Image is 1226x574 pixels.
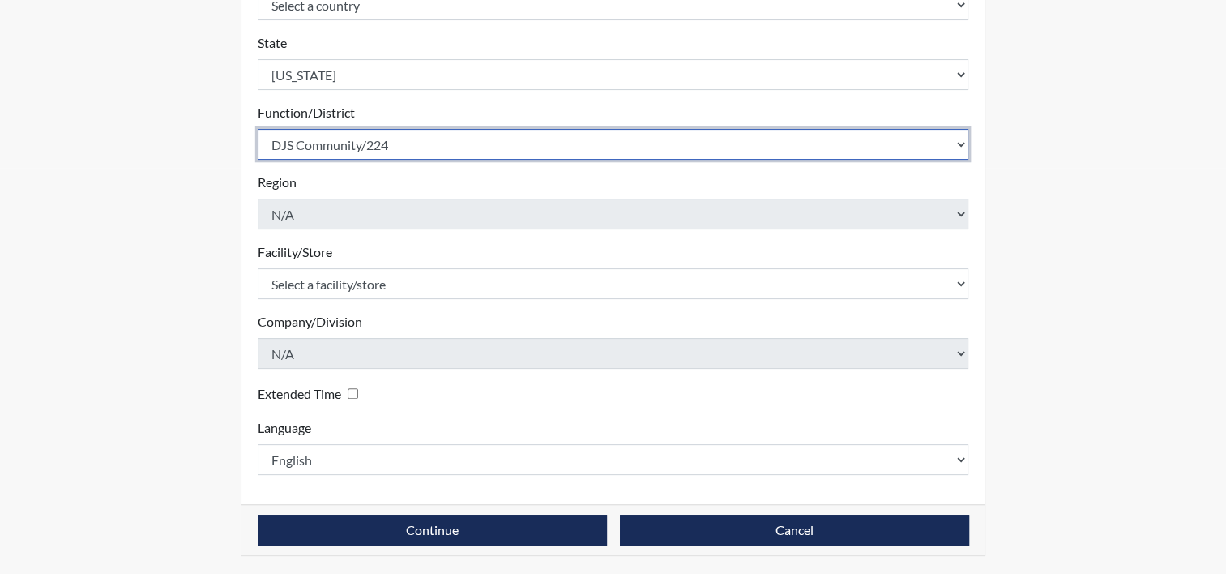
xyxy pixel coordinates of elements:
label: Language [258,418,311,438]
button: Cancel [620,515,969,546]
label: Function/District [258,103,355,122]
div: Checking this box will provide the interviewee with an accomodation of extra time to answer each ... [258,382,365,405]
label: State [258,33,287,53]
label: Facility/Store [258,242,332,262]
label: Extended Time [258,384,341,404]
label: Company/Division [258,312,362,332]
label: Region [258,173,297,192]
button: Continue [258,515,607,546]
